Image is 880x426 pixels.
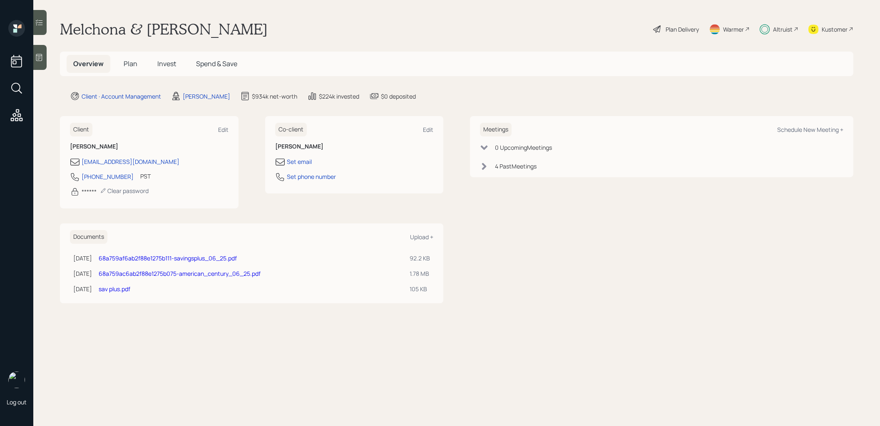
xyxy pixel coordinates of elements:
h6: [PERSON_NAME] [275,143,434,150]
div: 105 KB [410,285,430,293]
div: PST [140,172,151,181]
div: Clear password [100,187,149,195]
div: Altruist [773,25,793,34]
div: Client · Account Management [82,92,161,101]
a: sav plus.pdf [99,285,130,293]
div: Upload + [410,233,433,241]
h6: Meetings [480,123,512,136]
div: Kustomer [822,25,848,34]
span: Spend & Save [196,59,237,68]
div: [PHONE_NUMBER] [82,172,134,181]
a: 68a759af6ab2f88e1275b111-savingsplus_06_25.pdf [99,254,237,262]
div: [EMAIL_ADDRESS][DOMAIN_NAME] [82,157,179,166]
div: $224k invested [319,92,359,101]
div: 4 Past Meeting s [495,162,537,171]
h6: Documents [70,230,107,244]
h6: [PERSON_NAME] [70,143,229,150]
img: treva-nostdahl-headshot.png [8,372,25,388]
span: Invest [157,59,176,68]
div: [DATE] [73,269,92,278]
h1: Melchona & [PERSON_NAME] [60,20,268,38]
div: 0 Upcoming Meeting s [495,143,552,152]
h6: Co-client [275,123,307,136]
div: Set phone number [287,172,336,181]
div: Schedule New Meeting + [777,126,843,134]
div: [PERSON_NAME] [183,92,230,101]
div: Warmer [723,25,744,34]
div: Set email [287,157,312,166]
div: $934k net-worth [252,92,297,101]
div: Edit [218,126,229,134]
div: Edit [423,126,433,134]
div: 92.2 KB [410,254,430,263]
span: Overview [73,59,104,68]
div: $0 deposited [381,92,416,101]
span: Plan [124,59,137,68]
div: 1.78 MB [410,269,430,278]
a: 68a759ac6ab2f88e1275b075-american_century_06_25.pdf [99,270,261,277]
div: [DATE] [73,285,92,293]
h6: Client [70,123,92,136]
div: Log out [7,398,27,406]
div: [DATE] [73,254,92,263]
div: Plan Delivery [666,25,699,34]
